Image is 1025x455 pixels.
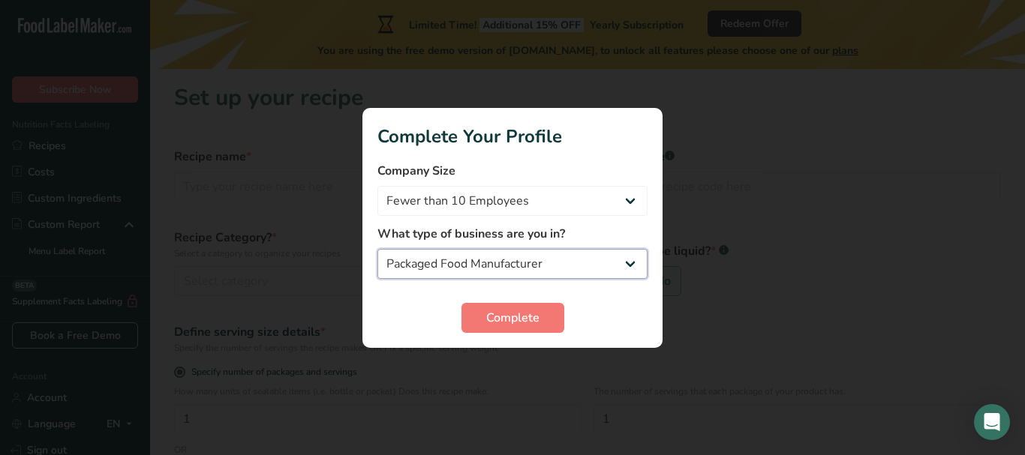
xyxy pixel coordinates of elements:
[377,225,648,243] label: What type of business are you in?
[974,404,1010,440] div: Open Intercom Messenger
[377,162,648,180] label: Company Size
[377,123,648,150] h1: Complete Your Profile
[486,309,540,327] span: Complete
[461,303,564,333] button: Complete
